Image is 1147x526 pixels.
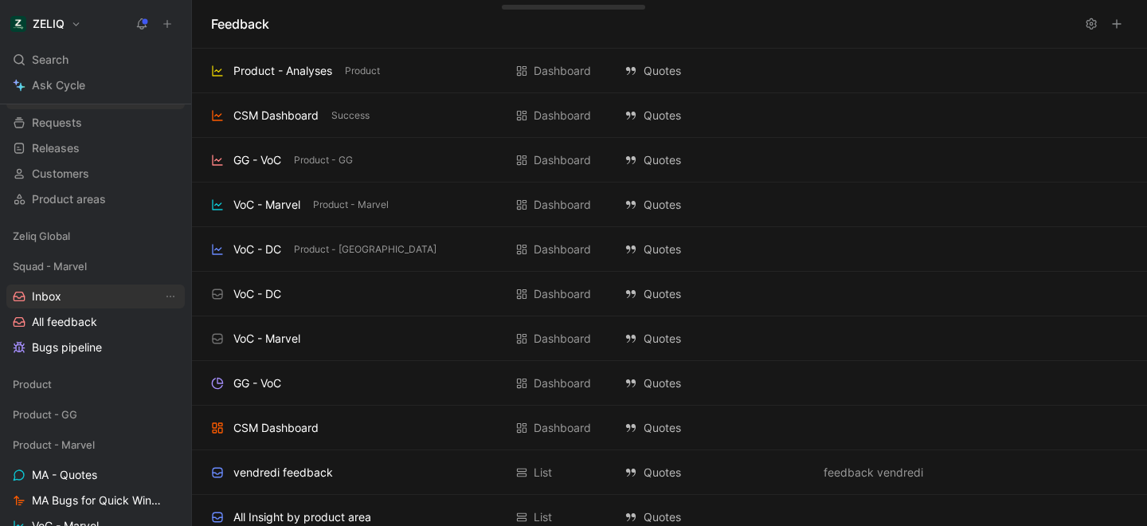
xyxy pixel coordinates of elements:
[192,272,1147,316] div: VoC - DCDashboard QuotesView actions
[6,48,185,72] div: Search
[331,108,370,124] span: Success
[233,195,300,214] div: VoC - Marvel
[6,489,185,512] a: MA Bugs for Quick Wins days
[6,224,185,253] div: Zeliq Global
[6,224,185,248] div: Zeliq Global
[624,61,808,80] div: Quotes
[820,463,926,482] button: feedback vendredi
[6,254,185,359] div: Squad - MarvelInboxView actionsAll feedbackBugs pipeline
[6,372,185,396] div: Product
[32,140,80,156] span: Releases
[294,241,436,257] span: Product - [GEOGRAPHIC_DATA]
[233,61,332,80] div: Product - Analyses
[32,314,97,330] span: All feedback
[233,106,319,125] div: CSM Dashboard
[6,402,185,431] div: Product - GG
[534,240,591,259] div: Dashboard
[534,61,591,80] div: Dashboard
[534,374,591,393] div: Dashboard
[824,463,923,482] span: feedback vendredi
[192,450,1147,495] div: vendredi feedbackList Quotesfeedback vendrediView actions
[32,115,82,131] span: Requests
[624,418,808,438] div: Quotes
[233,374,281,393] div: GG - VoC
[13,376,52,392] span: Product
[32,289,61,304] span: Inbox
[624,151,808,170] div: Quotes
[310,198,392,212] button: Product - Marvel
[10,16,26,32] img: ZELIQ
[33,17,65,31] h1: ZELIQ
[624,285,808,304] div: Quotes
[6,162,185,186] a: Customers
[6,13,85,35] button: ZELIQZELIQ
[32,191,106,207] span: Product areas
[342,64,383,78] button: Product
[534,329,591,348] div: Dashboard
[192,406,1147,450] div: CSM DashboardDashboard QuotesView actions
[32,340,102,355] span: Bugs pipeline
[6,111,185,135] a: Requests
[192,227,1147,272] div: VoC - DCProduct - [GEOGRAPHIC_DATA]Dashboard QuotesView actions
[192,316,1147,361] div: VoC - MarvelDashboard QuotesView actions
[534,106,591,125] div: Dashboard
[6,73,185,97] a: Ask Cycle
[233,418,319,438] div: CSM Dashboard
[211,14,269,33] h1: Feedback
[624,463,808,482] div: Quotes
[6,372,185,401] div: Product
[162,289,178,304] button: View actions
[6,402,185,426] div: Product - GG
[233,285,281,304] div: VoC - DC
[624,106,808,125] div: Quotes
[233,151,281,170] div: GG - VoC
[6,433,185,457] div: Product - Marvel
[624,195,808,214] div: Quotes
[6,336,185,359] a: Bugs pipeline
[294,152,353,168] span: Product - GG
[233,329,300,348] div: VoC - Marvel
[534,151,591,170] div: Dashboard
[192,183,1147,227] div: VoC - MarvelProduct - MarvelDashboard QuotesView actions
[345,63,380,79] span: Product
[291,153,356,167] button: Product - GG
[192,361,1147,406] div: GG - VoCDashboard QuotesView actions
[328,108,373,123] button: Success
[624,329,808,348] div: Quotes
[624,374,808,393] div: Quotes
[534,285,591,304] div: Dashboard
[13,406,77,422] span: Product - GG
[32,493,165,508] span: MA Bugs for Quick Wins days
[32,166,89,182] span: Customers
[32,50,69,69] span: Search
[6,285,185,308] a: InboxView actions
[534,418,591,438] div: Dashboard
[313,197,389,213] span: Product - Marvel
[6,463,185,487] a: MA - Quotes
[13,437,95,453] span: Product - Marvel
[6,187,185,211] a: Product areas
[6,254,185,278] div: Squad - Marvel
[6,136,185,160] a: Releases
[534,463,552,482] div: List
[291,242,440,257] button: Product - [GEOGRAPHIC_DATA]
[192,49,1147,93] div: Product - AnalysesProductDashboard QuotesView actions
[624,240,808,259] div: Quotes
[32,467,97,483] span: MA - Quotes
[32,76,85,95] span: Ask Cycle
[13,228,70,244] span: Zeliq Global
[13,258,87,274] span: Squad - Marvel
[534,195,591,214] div: Dashboard
[233,463,333,482] div: vendredi feedback
[192,93,1147,138] div: CSM DashboardSuccessDashboard QuotesView actions
[233,240,281,259] div: VoC - DC
[192,138,1147,183] div: GG - VoCProduct - GGDashboard QuotesView actions
[6,310,185,334] a: All feedback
